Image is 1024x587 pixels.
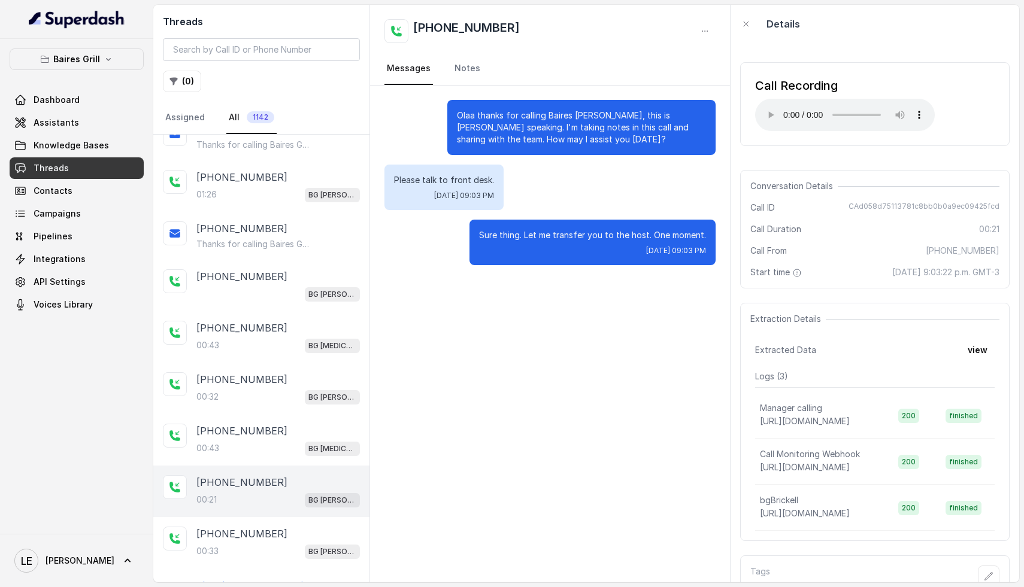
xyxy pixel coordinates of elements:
[926,245,999,257] span: [PHONE_NUMBER]
[946,409,981,423] span: finished
[898,455,919,469] span: 200
[755,99,935,131] audio: Your browser does not support the audio element.
[34,94,80,106] span: Dashboard
[755,77,935,94] div: Call Recording
[196,442,219,454] p: 00:43
[34,162,69,174] span: Threads
[10,203,144,224] a: Campaigns
[946,501,981,515] span: finished
[196,221,287,236] p: [PHONE_NUMBER]
[163,71,201,92] button: (0)
[750,266,804,278] span: Start time
[760,402,822,414] p: Manager calling
[196,424,287,438] p: [PHONE_NUMBER]
[226,102,277,134] a: All1142
[308,391,356,403] p: BG [PERSON_NAME]
[163,102,360,134] nav: Tabs
[163,102,207,134] a: Assigned
[10,226,144,247] a: Pipelines
[979,223,999,235] span: 00:21
[750,223,801,235] span: Call Duration
[196,170,287,184] p: [PHONE_NUMBER]
[308,494,356,506] p: BG [PERSON_NAME]
[750,313,826,325] span: Extraction Details
[34,139,109,151] span: Knowledge Bases
[384,53,716,85] nav: Tabs
[10,248,144,270] a: Integrations
[29,10,125,29] img: light.svg
[10,294,144,315] a: Voices Library
[892,266,999,278] span: [DATE] 9:03:22 p.m. GMT-3
[10,271,144,293] a: API Settings
[10,180,144,202] a: Contacts
[163,14,360,29] h2: Threads
[196,339,219,351] p: 00:43
[946,455,981,469] span: finished
[53,52,100,66] p: Baires Grill
[196,545,219,557] p: 00:33
[196,527,287,541] p: [PHONE_NUMBER]
[308,288,356,300] p: BG [PERSON_NAME]
[34,117,79,129] span: Assistants
[196,139,311,151] p: Thanks for calling Baires Grill [PERSON_NAME]! Complete this form for any type of inquiry and a m...
[196,475,287,489] p: [PHONE_NUMBER]
[308,443,356,455] p: BG [MEDICAL_DATA]
[196,391,219,403] p: 00:32
[247,111,274,123] span: 1142
[750,180,838,192] span: Conversation Details
[452,53,483,85] a: Notes
[10,544,144,577] a: [PERSON_NAME]
[196,188,217,200] p: 01:26
[196,238,311,250] p: Thanks for calling Baires Grill [PERSON_NAME]! Complete this form for any type of inquiry and a m...
[434,191,494,200] span: [DATE] 09:03 PM
[413,19,520,43] h2: [PHONE_NUMBER]
[308,340,356,352] p: BG [MEDICAL_DATA]
[961,339,995,361] button: view
[384,53,433,85] a: Messages
[34,230,72,242] span: Pipelines
[196,372,287,387] p: [PHONE_NUMBER]
[196,494,217,506] p: 00:21
[750,565,770,587] p: Tags
[34,299,93,311] span: Voices Library
[760,494,798,506] p: bgBrickell
[457,110,706,145] p: Olaa thanks for calling Baires [PERSON_NAME], this is [PERSON_NAME] speaking. I'm taking notes in...
[46,555,114,567] span: [PERSON_NAME]
[760,448,860,460] p: Call Monitoring Webhook
[750,202,775,214] span: Call ID
[755,370,995,382] p: Logs ( 3 )
[760,462,850,472] span: [URL][DOMAIN_NAME]
[646,246,706,256] span: [DATE] 09:03 PM
[308,546,356,558] p: BG [PERSON_NAME]
[898,409,919,423] span: 200
[163,38,360,61] input: Search by Call ID or Phone Number
[34,185,72,197] span: Contacts
[34,253,86,265] span: Integrations
[10,48,144,70] button: Baires Grill
[394,174,494,186] p: Please talk to front desk.
[760,416,850,426] span: [URL][DOMAIN_NAME]
[34,276,86,288] span: API Settings
[755,344,816,356] span: Extracted Data
[10,89,144,111] a: Dashboard
[196,269,287,284] p: [PHONE_NUMBER]
[196,321,287,335] p: [PHONE_NUMBER]
[750,245,787,257] span: Call From
[10,112,144,133] a: Assistants
[849,202,999,214] span: CAd058d75113781c8bb0b0a9ec09425fcd
[767,17,800,31] p: Details
[479,229,706,241] p: Sure thing. Let me transfer you to the host. One moment.
[10,157,144,179] a: Threads
[898,501,919,515] span: 200
[760,508,850,518] span: [URL][DOMAIN_NAME]
[308,189,356,201] p: BG [PERSON_NAME]
[34,208,81,220] span: Campaigns
[21,555,32,567] text: LE
[10,135,144,156] a: Knowledge Bases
